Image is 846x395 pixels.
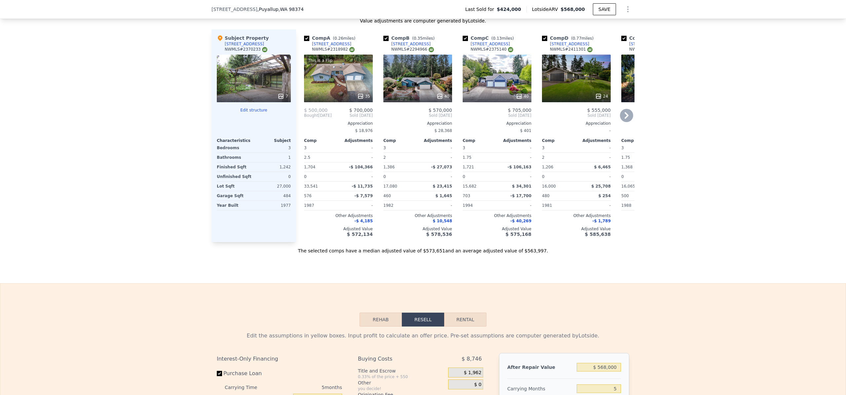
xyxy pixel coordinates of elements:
div: - [498,153,531,162]
span: -$ 11,735 [352,184,373,189]
div: NWMLS # 2415620 [629,47,672,52]
div: 27,000 [255,182,291,191]
div: - [621,126,690,135]
div: 2.5 [304,153,337,162]
div: - [419,201,452,210]
div: Comp [621,138,656,143]
span: Lotside ARV [532,6,560,13]
span: Bought [304,113,318,118]
span: $ 700,000 [349,108,373,113]
div: NWMLS # 2370233 [225,47,267,52]
div: Edit the assumptions in yellow boxes. Input profit to calculate an offer price. Pre-set assumptio... [217,332,629,340]
div: Buying Costs [358,353,432,365]
span: $ 28,368 [435,128,452,133]
span: 0 [463,174,465,179]
span: -$ 17,700 [510,194,531,198]
div: Garage Sqft [217,191,252,200]
button: Resell [402,313,444,327]
div: Other Adjustments [463,213,531,218]
span: $ 585,638 [585,232,611,237]
div: Adjustments [497,138,531,143]
button: Rental [444,313,486,327]
div: 484 [255,191,291,200]
span: ( miles) [489,36,517,41]
button: SAVE [593,3,616,15]
img: NWMLS Logo [349,47,355,52]
input: Purchase Loan [217,371,222,376]
div: - [340,172,373,181]
span: 1,368 [621,165,633,169]
div: Comp B [383,35,437,41]
span: 0.26 [334,36,343,41]
div: NWMLS # 2318982 [312,47,355,52]
div: Title and Escrow [358,368,445,374]
div: [STREET_ADDRESS] [225,41,264,47]
div: Comp [383,138,418,143]
div: - [340,153,373,162]
span: Last Sold for [465,6,497,13]
div: Comp [542,138,576,143]
a: [STREET_ADDRESS] [621,41,669,47]
span: 15,682 [463,184,477,189]
div: Adjustments [576,138,611,143]
div: 0 [255,172,291,181]
div: 1 [255,153,291,162]
div: - [419,172,452,181]
a: [STREET_ADDRESS] [383,41,431,47]
div: - [578,143,611,153]
span: -$ 40,269 [510,219,531,223]
span: Sold [DATE] [332,113,373,118]
div: Bathrooms [217,153,252,162]
div: Appreciation [542,121,611,126]
span: -$ 106,163 [508,165,531,169]
span: $ 10,548 [433,219,452,223]
img: NWMLS Logo [587,47,593,52]
div: 0.33% of the price + 550 [358,374,445,379]
div: Subject [254,138,291,143]
div: [DATE] [304,113,332,118]
div: 1982 [383,201,416,210]
div: 40 [516,93,529,100]
span: $ 0 [474,382,481,388]
div: Other Adjustments [621,213,690,218]
span: $ 1,645 [436,194,452,198]
div: 1987 [304,201,337,210]
span: $ 500,000 [304,108,327,113]
div: The selected comps have a median adjusted value of $573,651 and an average adjusted value of $563... [211,242,634,254]
span: $ 23,415 [433,184,452,189]
span: 460 [383,194,391,198]
span: Sold [DATE] [383,113,452,118]
span: $ 25,708 [591,184,611,189]
div: Adjustments [418,138,452,143]
div: NWMLS # 2411301 [550,47,593,52]
div: Comp [304,138,338,143]
div: - [498,201,531,210]
div: Subject Property [217,35,269,41]
div: - [542,126,611,135]
div: [STREET_ADDRESS] [471,41,510,47]
span: -$ 1,789 [593,219,611,223]
span: -$ 4,185 [355,219,373,223]
span: $ 1,962 [464,370,481,376]
span: 0.13 [493,36,502,41]
span: 0.35 [414,36,423,41]
div: 40 [437,93,449,100]
div: - [498,172,531,181]
div: - [578,201,611,210]
div: Comp D [542,35,596,41]
span: 480 [542,194,550,198]
div: 1.75 [621,153,654,162]
div: [STREET_ADDRESS] [391,41,431,47]
span: 0 [383,174,386,179]
span: 0.77 [573,36,582,41]
span: $ 572,134 [347,232,373,237]
div: Comp [463,138,497,143]
div: 35 [357,93,370,100]
div: NWMLS # 2294966 [391,47,434,52]
span: 3 [542,146,545,150]
span: 576 [304,194,312,198]
div: After Repair Value [507,361,574,373]
span: -$ 7,579 [355,194,373,198]
div: Comp C [463,35,517,41]
span: 16,065 [621,184,635,189]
